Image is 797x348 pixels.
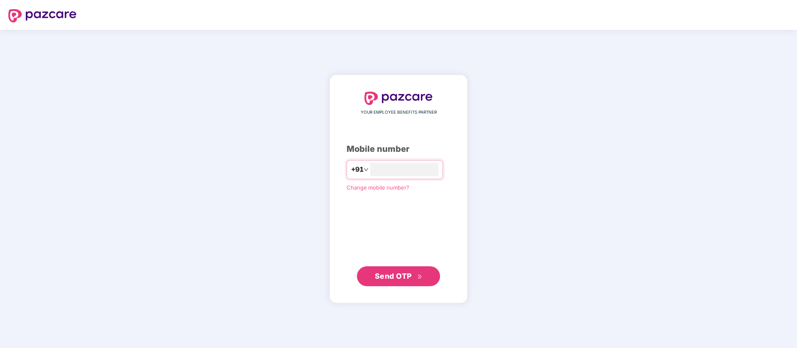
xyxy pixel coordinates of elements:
[364,92,433,105] img: logo
[351,164,364,175] span: +91
[375,272,412,280] span: Send OTP
[417,274,423,280] span: double-right
[364,167,369,172] span: down
[361,109,437,116] span: YOUR EMPLOYEE BENEFITS PARTNER
[357,266,440,286] button: Send OTPdouble-right
[8,9,76,22] img: logo
[347,143,450,156] div: Mobile number
[347,184,409,191] a: Change mobile number?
